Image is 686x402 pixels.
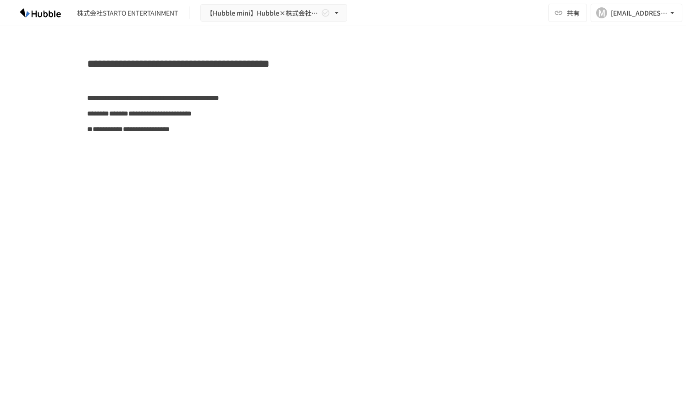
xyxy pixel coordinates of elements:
div: 株式会社STARTO ENTERTAINMENT [77,8,178,18]
img: HzDRNkGCf7KYO4GfwKnzITak6oVsp5RHeZBEM1dQFiQ [11,6,70,20]
button: 共有 [548,4,587,22]
span: 【Hubble mini】Hubble×株式会社STARTO ENTERTAINMENT [206,7,319,19]
div: [EMAIL_ADDRESS][DOMAIN_NAME] [611,7,668,19]
div: M [596,7,607,18]
button: 【Hubble mini】Hubble×株式会社STARTO ENTERTAINMENT [200,4,347,22]
span: 共有 [567,8,580,18]
button: M[EMAIL_ADDRESS][DOMAIN_NAME] [591,4,682,22]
